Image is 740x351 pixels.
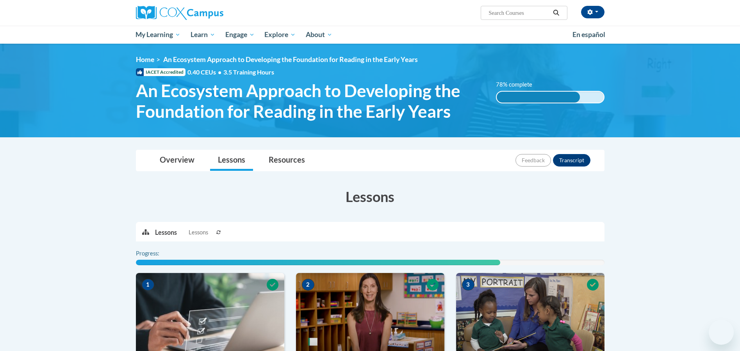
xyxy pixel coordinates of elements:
span: 2 [302,279,314,291]
span: IACET Accredited [136,68,185,76]
a: Learn [185,26,220,44]
a: Engage [220,26,260,44]
a: Lessons [210,150,253,171]
img: Course Image [456,273,604,351]
button: Feedback [515,154,551,167]
button: Account Settings [581,6,604,18]
a: Home [136,55,154,64]
span: 1 [142,279,154,291]
button: Transcript [553,154,590,167]
a: Overview [152,150,202,171]
span: An Ecosystem Approach to Developing the Foundation for Reading in the Early Years [136,80,485,122]
h3: Lessons [136,187,604,206]
p: Lessons [155,228,177,237]
span: • [218,68,221,76]
input: Search Courses [488,8,550,18]
img: Cox Campus [136,6,223,20]
span: En español [572,30,605,39]
div: 78% complete [497,92,580,103]
span: 3 [462,279,474,291]
a: Resources [261,150,313,171]
div: Main menu [124,26,616,44]
span: An Ecosystem Approach to Developing the Foundation for Reading in the Early Years [163,55,418,64]
button: Search [550,8,562,18]
label: 78% complete [496,80,541,89]
a: En español [567,27,610,43]
label: Progress: [136,249,181,258]
a: Cox Campus [136,6,284,20]
iframe: Button to launch messaging window [709,320,734,345]
a: About [301,26,337,44]
span: Explore [264,30,296,39]
span: Engage [225,30,255,39]
span: Learn [191,30,215,39]
span: Lessons [189,228,208,237]
span: About [306,30,332,39]
span: My Learning [136,30,180,39]
a: My Learning [131,26,186,44]
img: Course Image [296,273,444,351]
span: 0.40 CEUs [187,68,223,76]
a: Explore [259,26,301,44]
img: Course Image [136,273,284,351]
span: 3.5 Training Hours [223,68,274,76]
